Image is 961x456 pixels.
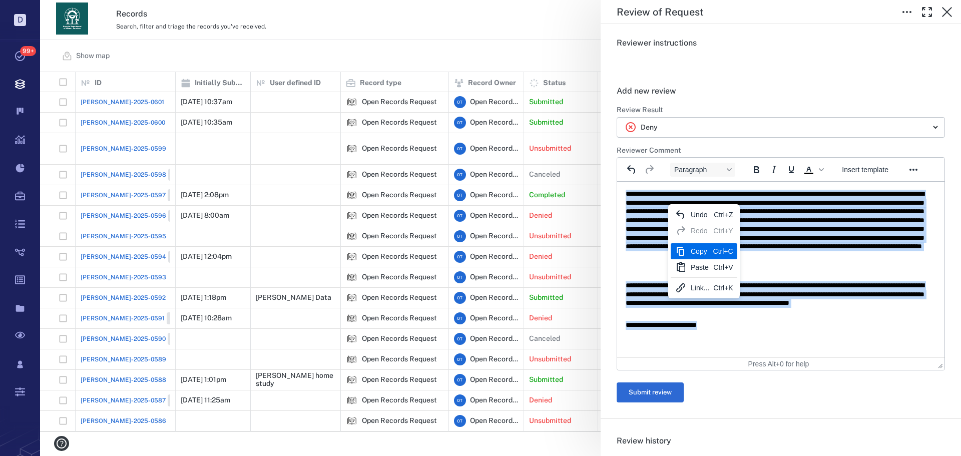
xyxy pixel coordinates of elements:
[691,225,709,237] div: Redo
[641,163,658,177] button: Redo
[691,209,710,221] div: Undo
[20,46,36,56] span: 99+
[691,261,709,273] div: Paste
[691,245,709,257] div: Copy
[617,105,945,115] h6: Review Result
[905,163,922,177] button: Reveal or hide additional toolbar items
[14,14,26,26] p: D
[713,245,733,257] div: Ctrl+C
[671,207,737,223] div: Undo
[617,182,944,357] iframe: Rich Text Area
[617,6,704,19] h5: Review of Request
[765,163,782,177] button: Italic
[617,382,684,402] button: Submit review
[938,359,943,368] div: Press the Up and Down arrow keys to resize the editor.
[937,2,957,22] button: Close
[713,282,733,294] div: Ctrl+K
[671,223,737,239] div: Redo
[671,280,737,296] div: Link...
[674,166,723,174] span: Paragraph
[23,7,43,16] span: Help
[617,58,619,68] span: .
[670,163,735,177] button: Block Paragraph
[713,261,733,273] div: Ctrl+V
[671,259,737,275] div: Paste
[8,8,319,17] body: Rich Text Area. Press ALT-0 for help.
[617,435,945,447] h6: Review history
[617,85,945,97] h6: Add new review
[783,163,800,177] button: Underline
[713,225,733,237] div: Ctrl+Y
[800,163,825,177] div: Text color Black
[617,37,945,49] h6: Reviewer instructions
[671,243,737,259] div: Copy
[691,282,709,294] div: Link...
[641,123,658,133] p: Deny
[714,209,733,221] div: Ctrl+Z
[748,163,765,177] button: Bold
[623,163,640,177] button: Undo
[842,166,888,174] span: Insert template
[726,360,831,368] div: Press Alt+0 for help
[838,163,892,177] button: Insert template
[897,2,917,22] button: Toggle to Edit Boxes
[617,146,945,156] h6: Reviewer Comment
[917,2,937,22] button: Toggle Fullscreen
